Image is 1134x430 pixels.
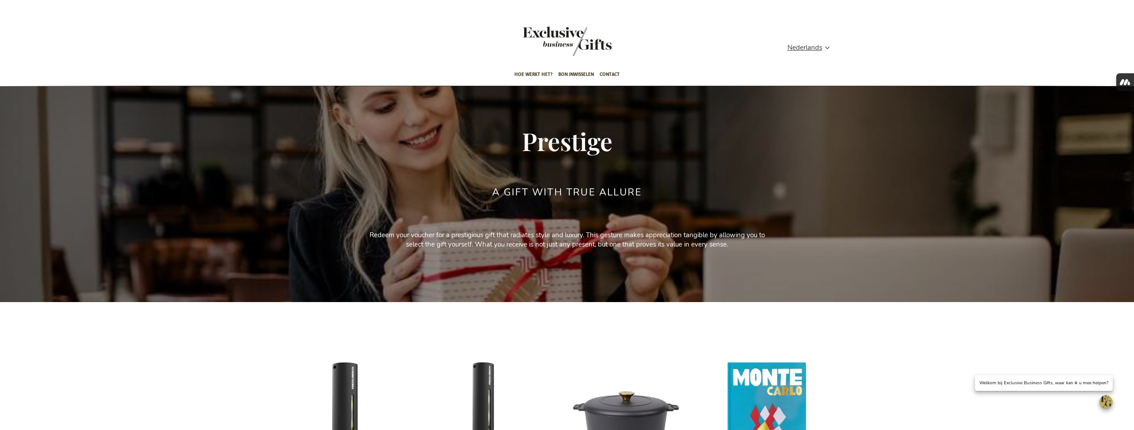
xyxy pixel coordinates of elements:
[522,124,613,157] span: Prestige
[558,64,594,85] span: Bon inwisselen
[514,64,553,85] span: Hoe werkt het?
[492,187,642,198] h2: a gift with true allure
[600,64,620,85] span: Contact
[367,231,767,250] p: Redeem your voucher for a prestigious gift that radiates style and luxury. This gesture makes app...
[788,43,822,53] span: Nederlands
[600,64,620,86] a: Contact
